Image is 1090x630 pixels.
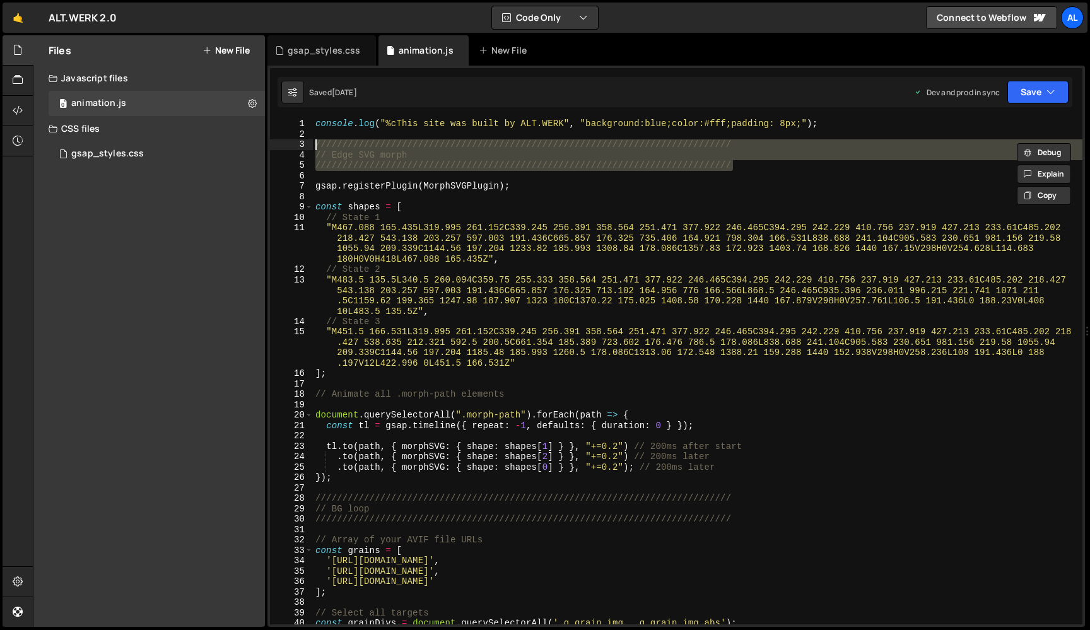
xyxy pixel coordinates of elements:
button: Save [1007,81,1069,103]
div: 24 [270,452,313,462]
div: 22 [270,431,313,441]
div: 27 [270,483,313,494]
div: 19 [270,400,313,411]
a: Al [1061,6,1084,29]
div: Dev and prod in sync [914,87,1000,98]
div: 29 [270,504,313,515]
div: 17 [270,379,313,390]
div: 1 [270,119,313,129]
div: 13 [270,275,313,317]
div: 21 [270,421,313,431]
a: Connect to Webflow [926,6,1057,29]
div: 31 [270,525,313,535]
button: Explain [1017,165,1071,184]
div: 39 [270,608,313,619]
button: Code Only [492,6,598,29]
a: 🤙 [3,3,33,33]
div: 9 [270,202,313,213]
button: Debug [1017,143,1071,162]
div: 5 [270,160,313,171]
div: CSS files [33,116,265,141]
div: animation.js [71,98,126,109]
div: 36 [270,576,313,587]
div: Saved [309,87,357,98]
div: 18 [270,389,313,400]
div: animation.js [399,44,454,57]
div: 26 [270,472,313,483]
div: 23 [270,441,313,452]
div: 10 [270,213,313,223]
div: 35 [270,566,313,577]
div: [DATE] [332,87,357,98]
div: gsap_styles.css [71,148,144,160]
button: New File [202,45,250,55]
div: New File [479,44,532,57]
div: 11 [270,223,313,264]
div: 28 [270,493,313,504]
div: ALT.WERK 2.0 [49,10,117,25]
div: 8 [270,192,313,202]
div: 40 [270,618,313,629]
span: 0 [59,100,67,110]
div: Javascript files [33,66,265,91]
div: 15 [270,327,313,368]
div: 25 [270,462,313,473]
div: 12 [270,264,313,275]
div: 4 [270,150,313,161]
h2: Files [49,44,71,57]
div: 30 [270,514,313,525]
button: Copy [1017,186,1071,205]
: 14912/38821.js [49,91,265,116]
div: 6 [270,171,313,182]
div: 20 [270,410,313,421]
div: gsap_styles.css [288,44,360,57]
div: 2 [270,129,313,140]
div: 16 [270,368,313,379]
div: 38 [270,597,313,608]
div: 3 [270,139,313,150]
div: 37 [270,587,313,598]
div: 7 [270,181,313,192]
div: 14 [270,317,313,327]
div: 34 [270,556,313,566]
div: 14912/40509.css [49,141,265,166]
div: 33 [270,545,313,556]
div: 32 [270,535,313,545]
